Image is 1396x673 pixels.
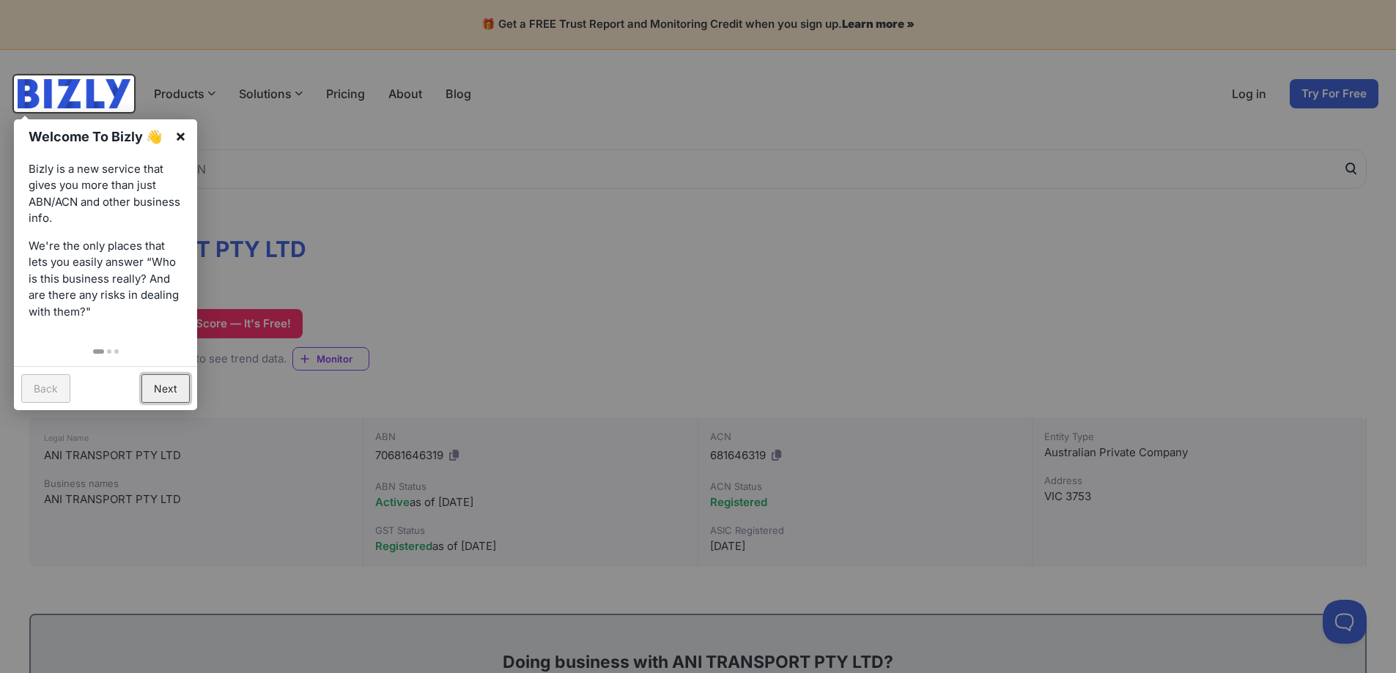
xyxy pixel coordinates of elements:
[141,374,190,403] a: Next
[21,374,70,403] a: Back
[164,119,197,152] a: ×
[29,238,182,321] p: We're the only places that lets you easily answer “Who is this business really? And are there any...
[29,161,182,227] p: Bizly is a new service that gives you more than just ABN/ACN and other business info.
[29,127,167,146] h1: Welcome To Bizly 👋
